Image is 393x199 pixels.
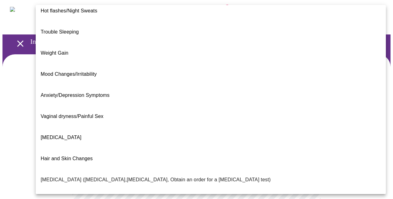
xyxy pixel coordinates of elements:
[41,135,81,140] span: [MEDICAL_DATA]
[41,156,93,161] span: Hair and Skin Changes
[41,50,68,56] span: Weight Gain
[41,71,97,77] span: Mood Changes/Irritability
[41,29,79,34] span: Trouble Sleeping
[41,114,103,119] span: Vaginal dryness/Painful Sex
[41,93,110,98] span: Anxiety/Depression Symptoms
[41,8,97,13] span: Hot flashes/Night Sweats
[41,176,271,183] p: [MEDICAL_DATA] ([MEDICAL_DATA],[MEDICAL_DATA], Obtain an order for a [MEDICAL_DATA] test)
